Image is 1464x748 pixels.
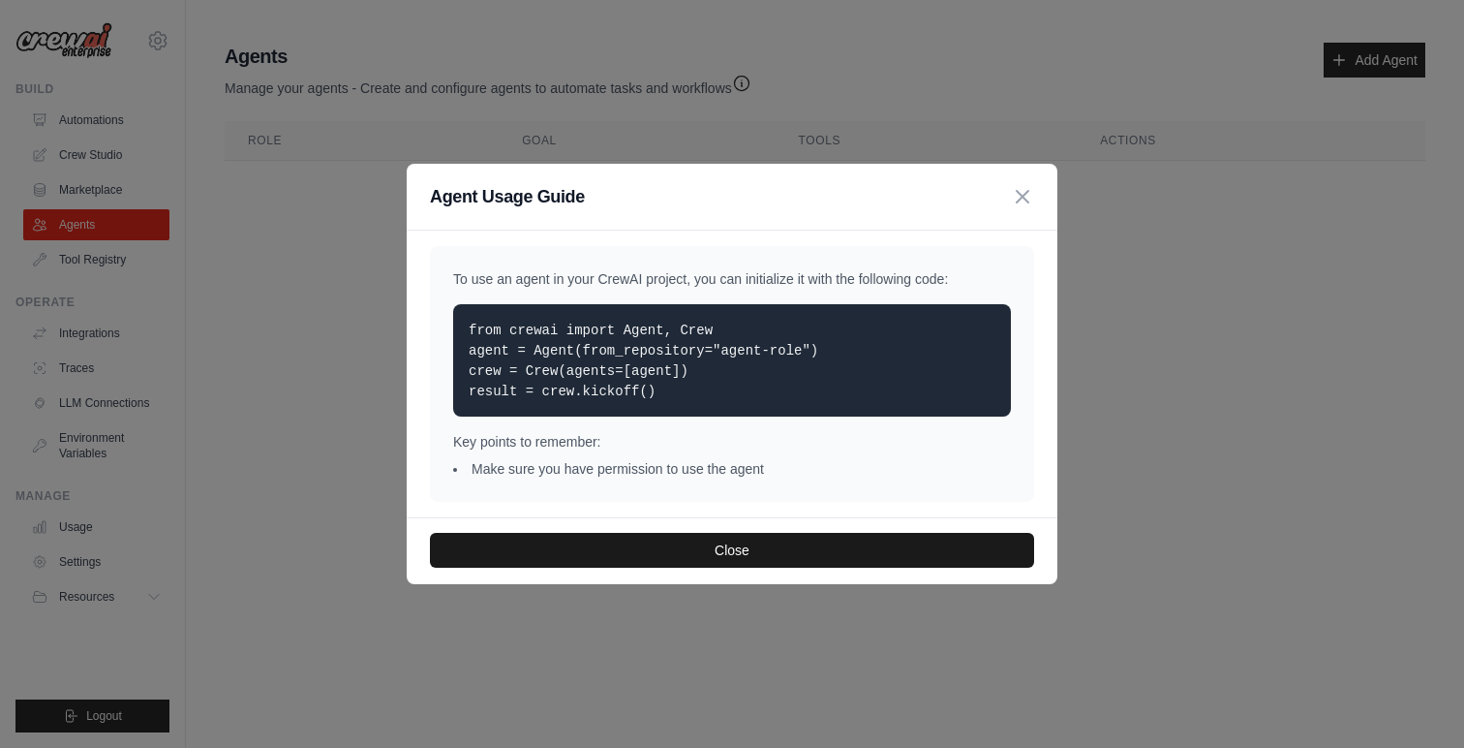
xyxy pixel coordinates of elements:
[430,183,585,210] h3: Agent Usage Guide
[453,459,1011,479] li: Make sure you have permission to use the agent
[430,533,1034,568] button: Close
[469,323,818,399] code: from crewai import Agent, Crew agent = Agent(from_repository="agent-role") crew = Crew(agents=[ag...
[453,269,1011,289] p: To use an agent in your CrewAI project, you can initialize it with the following code:
[453,432,1011,452] p: Key points to remember:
